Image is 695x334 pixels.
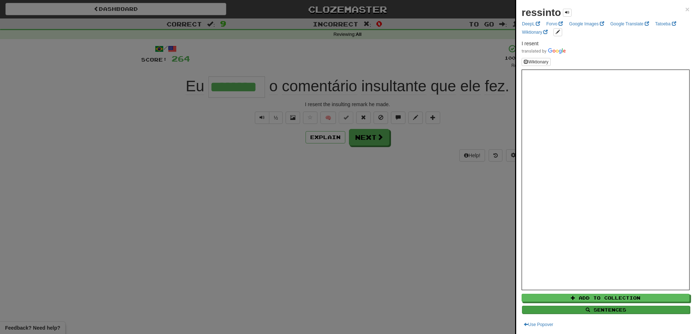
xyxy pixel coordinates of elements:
[653,20,678,28] a: Tatoeba
[553,28,562,36] button: edit links
[544,20,565,28] a: Forvo
[608,20,651,28] a: Google Translate
[522,321,555,329] button: Use Popover
[522,58,551,66] button: Wiktionary
[522,306,690,314] button: Sentences
[520,28,550,36] a: Wiktionary
[567,20,606,28] a: Google Images
[522,48,566,54] img: Color short
[685,5,690,13] button: Close
[520,20,542,28] a: DeepL
[522,41,539,46] span: I resent
[685,5,690,13] span: ×
[522,294,690,302] button: Add to Collection
[522,7,561,18] strong: ressinto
